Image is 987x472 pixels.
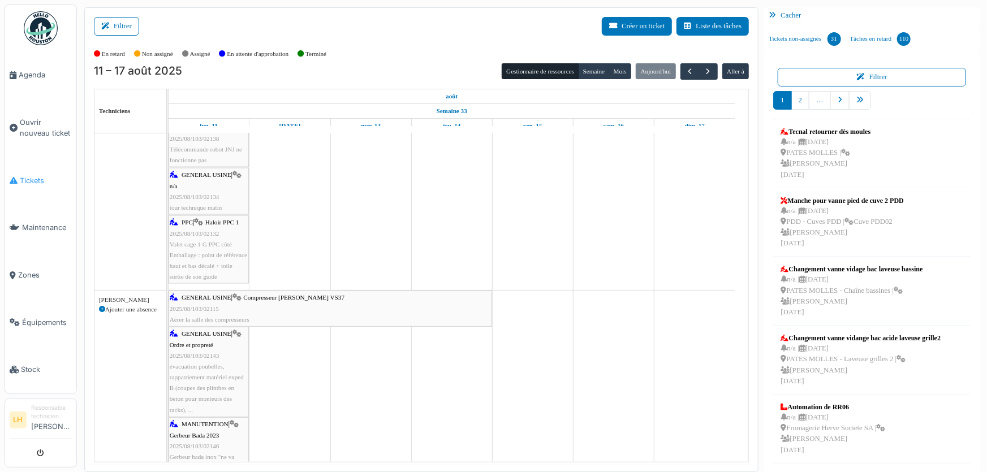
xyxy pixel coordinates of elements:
span: évacuation poubelles, rappatriement matériel exped B (coupes des plinthes en beton pour monteurs ... [170,363,244,413]
div: n/a | [DATE] PDD - Cuves PDD | Cuve PDD02 [PERSON_NAME] [DATE] [781,206,903,249]
button: Créer un ticket [602,17,672,36]
a: 2 [791,91,809,110]
label: Non assigné [142,49,173,59]
span: Tickets [20,175,72,186]
label: En retard [102,49,125,59]
a: … [809,91,831,110]
span: tour technique matin [170,204,222,211]
span: Agenda [19,70,72,80]
div: 31 [827,32,841,46]
div: n/a | [DATE] PATES MOLLES - Laveuse grilles 2 | [PERSON_NAME] [DATE] [781,343,941,387]
button: Précédent [680,63,699,80]
a: Manche pour vanne pied de cuve 2 PDD n/a |[DATE] PDD - Cuves PDD |Cuve PDD02 [PERSON_NAME][DATE] [778,193,906,252]
a: Tâches en retard [846,24,916,54]
div: | [170,170,248,213]
a: Zones [5,252,76,299]
a: Automation de RR06 n/a |[DATE] Fromagerie Herve Societe SA | [PERSON_NAME][DATE] [778,399,888,458]
a: 11 août 2025 [197,119,221,133]
a: Changement vanne vidage bac laveuse bassine n/a |[DATE] PATES MOLLES - Chaîne bassines | [PERSON_... [778,261,925,321]
span: Ordre et propreté [170,341,213,348]
button: Mois [609,63,632,79]
span: Volet cage 1 G PPC côté Emballage : point de référence haut et bas décalé + toile sortie de son g... [170,241,247,280]
a: Semaine 33 [434,104,470,118]
span: PPC [182,219,193,226]
div: Changement vanne vidage bac laveuse bassine [781,264,923,274]
span: GENERAL USINE [182,330,231,337]
li: LH [10,412,27,428]
a: Changement vanne vidange bac acide laveuse grille2 n/a |[DATE] PATES MOLLES - Laveuse grilles 2 |... [778,330,943,389]
div: | [170,328,248,415]
div: Changement vanne vidange bac acide laveuse grille2 [781,333,941,343]
h2: 11 – 17 août 2025 [94,64,182,78]
span: GENERAL USINE [182,171,231,178]
a: 12 août 2025 [277,119,304,133]
a: 1 [773,91,791,110]
div: Ajouter une absence [99,305,162,314]
div: n/a | [DATE] Fromagerie Herve Societe SA | [PERSON_NAME] [DATE] [781,412,885,456]
a: Agenda [5,51,76,99]
a: Tickets non-assignés [764,24,845,54]
span: Télécommande robot JNJ ne fonctionne pas [170,146,242,163]
div: | [170,122,248,166]
span: 2025/08/103/02132 [170,230,219,237]
button: Liste des tâches [676,17,749,36]
div: | [170,217,248,282]
img: Badge_color-CXgf-gQk.svg [24,11,58,45]
a: 11 août 2025 [443,89,460,103]
label: Terminé [305,49,326,59]
a: 14 août 2025 [440,119,464,133]
span: Zones [18,270,72,280]
span: Maintenance [22,222,72,233]
a: Stock [5,346,76,393]
span: Stock [21,364,72,375]
div: | [170,292,491,325]
span: GENERAL USINE [182,294,231,301]
span: Aérer la salle des compresseurs [170,316,249,323]
span: 2025/08/103/02146 [170,443,219,449]
span: Ouvrir nouveau ticket [20,117,72,138]
span: Techniciens [99,107,131,114]
span: Compresseur [PERSON_NAME] VS37 [243,294,344,301]
button: Gestionnaire de ressources [502,63,579,79]
label: En attente d'approbation [227,49,288,59]
a: Tickets [5,157,76,205]
button: Filtrer [94,17,139,36]
span: 2025/08/103/02143 [170,352,219,359]
button: Aujourd'hui [636,63,675,79]
button: Suivant [699,63,717,80]
button: Semaine [578,63,609,79]
span: n/a [170,183,178,189]
a: Équipements [5,299,76,347]
div: Manche pour vanne pied de cuve 2 PDD [781,196,903,206]
button: Aller à [722,63,749,79]
div: n/a | [DATE] PATES MOLLES - Chaîne bassines | [PERSON_NAME] [DATE] [781,274,923,318]
label: Assigné [190,49,210,59]
a: Maintenance [5,204,76,252]
a: 13 août 2025 [358,119,383,133]
a: 15 août 2025 [520,119,545,133]
div: Cacher [764,7,980,24]
a: 17 août 2025 [682,119,708,133]
span: Équipements [22,317,72,328]
div: Responsable technicien [31,404,72,421]
div: Tecnal retourner dès moules [781,127,870,137]
button: Filtrer [778,68,966,86]
div: 110 [897,32,911,46]
a: 16 août 2025 [601,119,627,133]
nav: pager [773,91,971,119]
span: 2025/08/103/02138 [170,135,219,142]
span: 2025/08/103/02134 [170,193,219,200]
div: [PERSON_NAME] [99,295,162,305]
div: Automation de RR06 [781,402,885,412]
a: LH Responsable technicien[PERSON_NAME] [10,404,72,439]
span: Gerbeur Bada 2023 [170,432,219,439]
a: Ouvrir nouveau ticket [5,99,76,157]
span: MANUTENTION [182,421,229,427]
a: Tecnal retourner dès moules n/a |[DATE] PATES MOLLES | [PERSON_NAME][DATE] [778,124,873,183]
span: Haloir PPC 1 [205,219,239,226]
span: 2025/08/103/02115 [170,305,219,312]
div: n/a | [DATE] PATES MOLLES | [PERSON_NAME] [DATE] [781,137,870,180]
li: [PERSON_NAME] [31,404,72,436]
